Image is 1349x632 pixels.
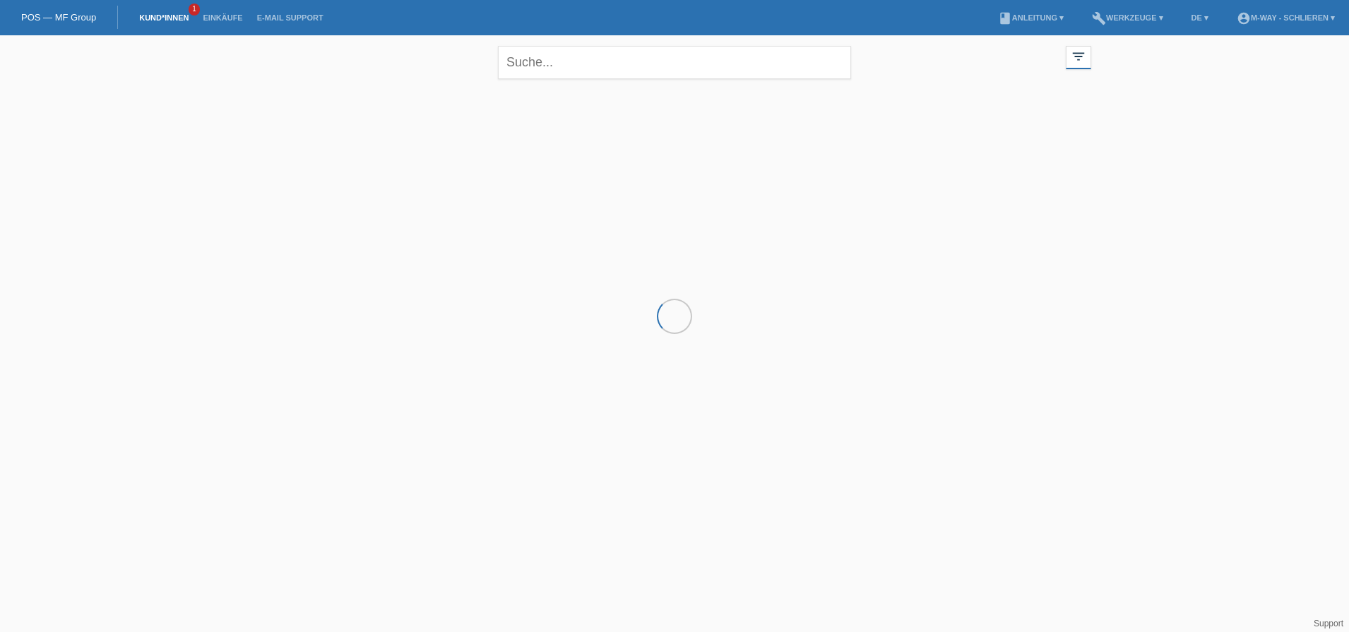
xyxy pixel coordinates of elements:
[196,13,249,22] a: Einkäufe
[1184,13,1216,22] a: DE ▾
[1085,13,1170,22] a: buildWerkzeuge ▾
[991,13,1071,22] a: bookAnleitung ▾
[21,12,96,23] a: POS — MF Group
[189,4,200,16] span: 1
[250,13,331,22] a: E-Mail Support
[998,11,1012,25] i: book
[498,46,851,79] input: Suche...
[132,13,196,22] a: Kund*innen
[1092,11,1106,25] i: build
[1071,49,1086,64] i: filter_list
[1237,11,1251,25] i: account_circle
[1230,13,1342,22] a: account_circlem-way - Schlieren ▾
[1314,619,1343,628] a: Support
